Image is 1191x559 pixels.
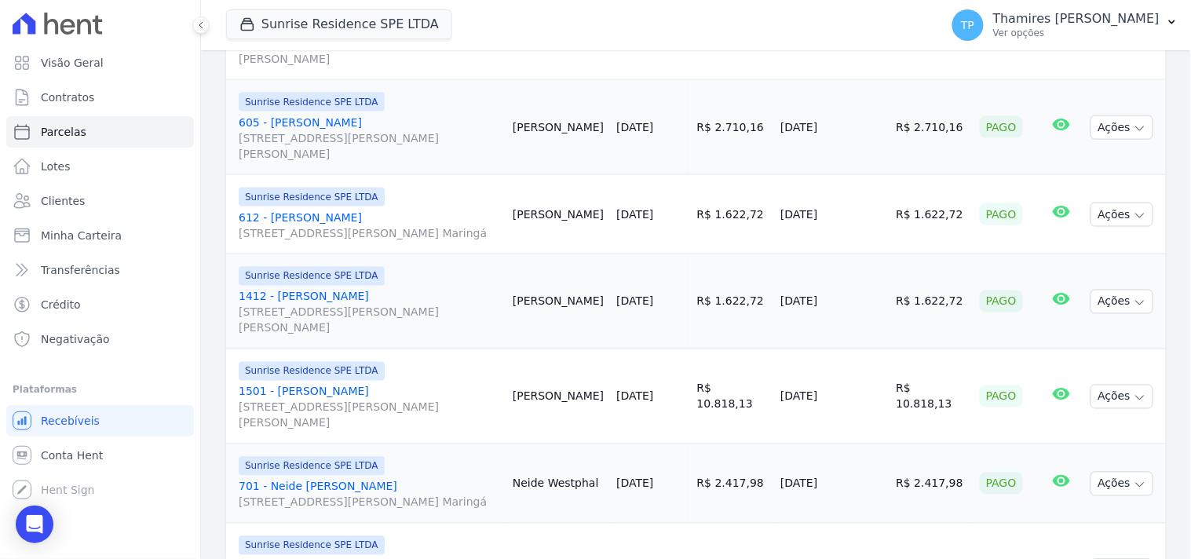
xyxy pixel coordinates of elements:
[239,384,500,431] a: 1501 - [PERSON_NAME][STREET_ADDRESS][PERSON_NAME][PERSON_NAME]
[506,444,610,524] td: Neide Westphal
[1091,290,1153,314] button: Ações
[691,444,775,524] td: R$ 2.417,98
[506,254,610,349] td: [PERSON_NAME]
[691,349,775,444] td: R$ 10.818,13
[774,80,890,175] td: [DATE]
[239,362,385,381] span: Sunrise Residence SPE LTDA
[41,90,94,105] span: Contratos
[1091,472,1153,496] button: Ações
[239,35,500,67] span: [STREET_ADDRESS][PERSON_NAME][PERSON_NAME]
[41,228,122,243] span: Minha Carteira
[41,193,85,209] span: Clientes
[890,254,974,349] td: R$ 1.622,72
[239,305,500,336] span: [STREET_ADDRESS][PERSON_NAME][PERSON_NAME]
[1091,115,1153,140] button: Ações
[980,116,1023,138] div: Pago
[774,254,890,349] td: [DATE]
[774,444,890,524] td: [DATE]
[1091,385,1153,409] button: Ações
[890,80,974,175] td: R$ 2.710,16
[980,473,1023,495] div: Pago
[226,9,452,39] button: Sunrise Residence SPE LTDA
[239,130,500,162] span: [STREET_ADDRESS][PERSON_NAME][PERSON_NAME]
[774,349,890,444] td: [DATE]
[774,175,890,254] td: [DATE]
[6,151,194,182] a: Lotes
[6,185,194,217] a: Clientes
[1091,203,1153,227] button: Ações
[41,262,120,278] span: Transferências
[6,220,194,251] a: Minha Carteira
[41,159,71,174] span: Lotes
[890,444,974,524] td: R$ 2.417,98
[6,82,194,113] a: Contratos
[41,413,100,429] span: Recebíveis
[239,400,500,431] span: [STREET_ADDRESS][PERSON_NAME][PERSON_NAME]
[616,121,653,133] a: [DATE]
[239,267,385,286] span: Sunrise Residence SPE LTDA
[239,225,500,241] span: [STREET_ADDRESS][PERSON_NAME] Maringá
[961,20,974,31] span: TP
[239,536,385,555] span: Sunrise Residence SPE LTDA
[616,477,653,490] a: [DATE]
[890,349,974,444] td: R$ 10.818,13
[41,55,104,71] span: Visão Geral
[506,175,610,254] td: [PERSON_NAME]
[993,27,1160,39] p: Ver opções
[41,448,103,463] span: Conta Hent
[993,11,1160,27] p: Thamires [PERSON_NAME]
[616,295,653,308] a: [DATE]
[41,297,81,312] span: Crédito
[41,331,110,347] span: Negativação
[691,175,775,254] td: R$ 1.622,72
[890,175,974,254] td: R$ 1.622,72
[6,405,194,437] a: Recebíveis
[980,385,1023,407] div: Pago
[6,440,194,471] a: Conta Hent
[239,93,385,111] span: Sunrise Residence SPE LTDA
[239,495,500,510] span: [STREET_ADDRESS][PERSON_NAME] Maringá
[506,80,610,175] td: [PERSON_NAME]
[6,47,194,79] a: Visão Geral
[6,289,194,320] a: Crédito
[980,203,1023,225] div: Pago
[239,115,500,162] a: 605 - [PERSON_NAME][STREET_ADDRESS][PERSON_NAME][PERSON_NAME]
[6,254,194,286] a: Transferências
[616,390,653,403] a: [DATE]
[16,506,53,543] div: Open Intercom Messenger
[239,188,385,206] span: Sunrise Residence SPE LTDA
[980,290,1023,312] div: Pago
[6,116,194,148] a: Parcelas
[940,3,1191,47] button: TP Thamires [PERSON_NAME] Ver opções
[239,479,500,510] a: 701 - Neide [PERSON_NAME][STREET_ADDRESS][PERSON_NAME] Maringá
[13,380,188,399] div: Plataformas
[506,349,610,444] td: [PERSON_NAME]
[239,210,500,241] a: 612 - [PERSON_NAME][STREET_ADDRESS][PERSON_NAME] Maringá
[616,208,653,221] a: [DATE]
[239,289,500,336] a: 1412 - [PERSON_NAME][STREET_ADDRESS][PERSON_NAME][PERSON_NAME]
[6,323,194,355] a: Negativação
[691,80,775,175] td: R$ 2.710,16
[41,124,86,140] span: Parcelas
[691,254,775,349] td: R$ 1.622,72
[239,457,385,476] span: Sunrise Residence SPE LTDA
